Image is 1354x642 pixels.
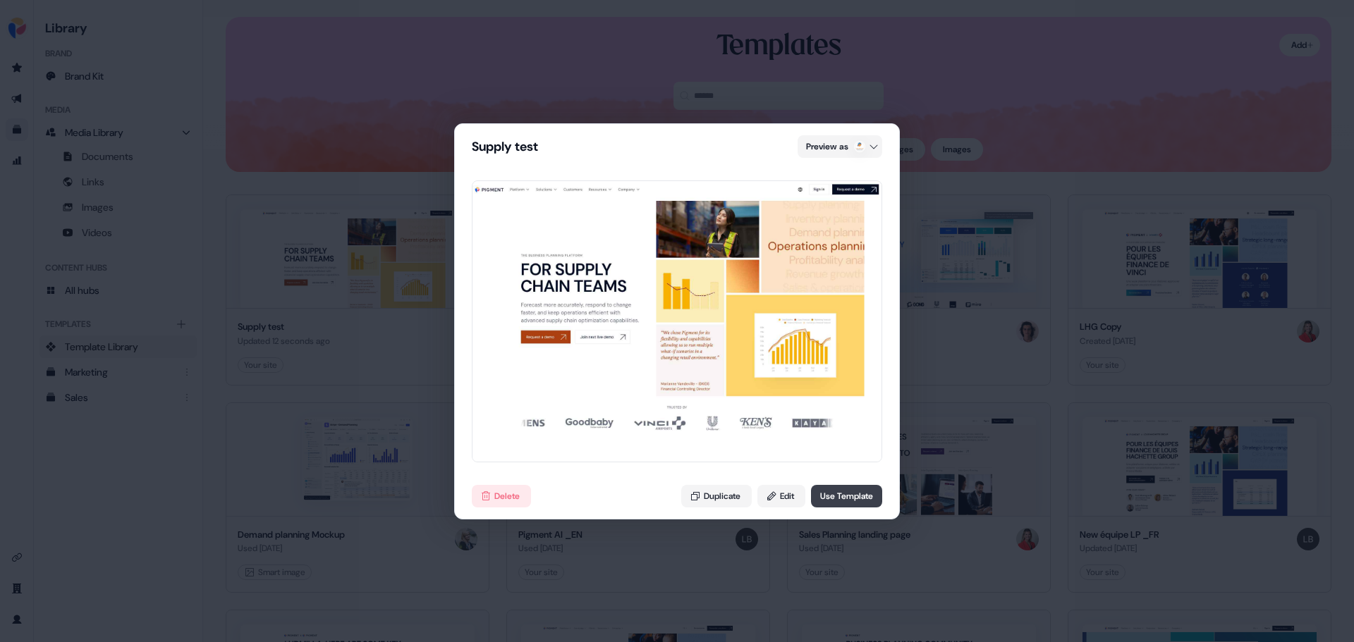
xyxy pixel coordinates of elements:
[811,485,882,507] button: Use Template
[798,135,882,158] button: Preview as
[757,485,805,507] button: Edit
[681,485,752,507] button: Duplicate
[472,485,531,507] button: Delete
[472,138,538,155] div: Supply test
[472,181,882,462] img: Supply test
[806,140,848,154] span: Preview as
